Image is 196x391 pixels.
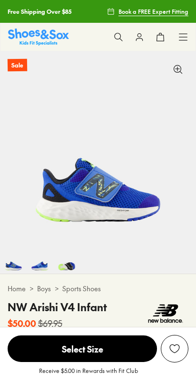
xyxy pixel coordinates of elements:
button: Select Size [8,335,157,362]
s: $69.95 [38,317,62,330]
p: Sale [8,59,27,72]
b: $50.00 [8,317,36,330]
a: Sports Shoes [62,284,101,294]
a: Boys [37,284,51,294]
img: SNS_Logo_Responsive.svg [8,29,69,45]
img: 5-474004_1 [27,247,53,274]
a: Book a FREE Expert Fitting [107,3,188,20]
div: > > [8,284,188,294]
span: Select Size [8,335,157,362]
a: Home [8,284,26,294]
span: Book a FREE Expert Fitting [118,7,188,16]
h4: NW Arishi V4 Infant [8,299,107,315]
img: 6-474005_1 [53,247,80,274]
a: Shoes & Sox [8,29,69,45]
p: Receive $5.00 in Rewards with Fit Club [39,366,138,383]
button: Add to Wishlist [161,335,188,362]
img: Vendor logo [143,299,188,328]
